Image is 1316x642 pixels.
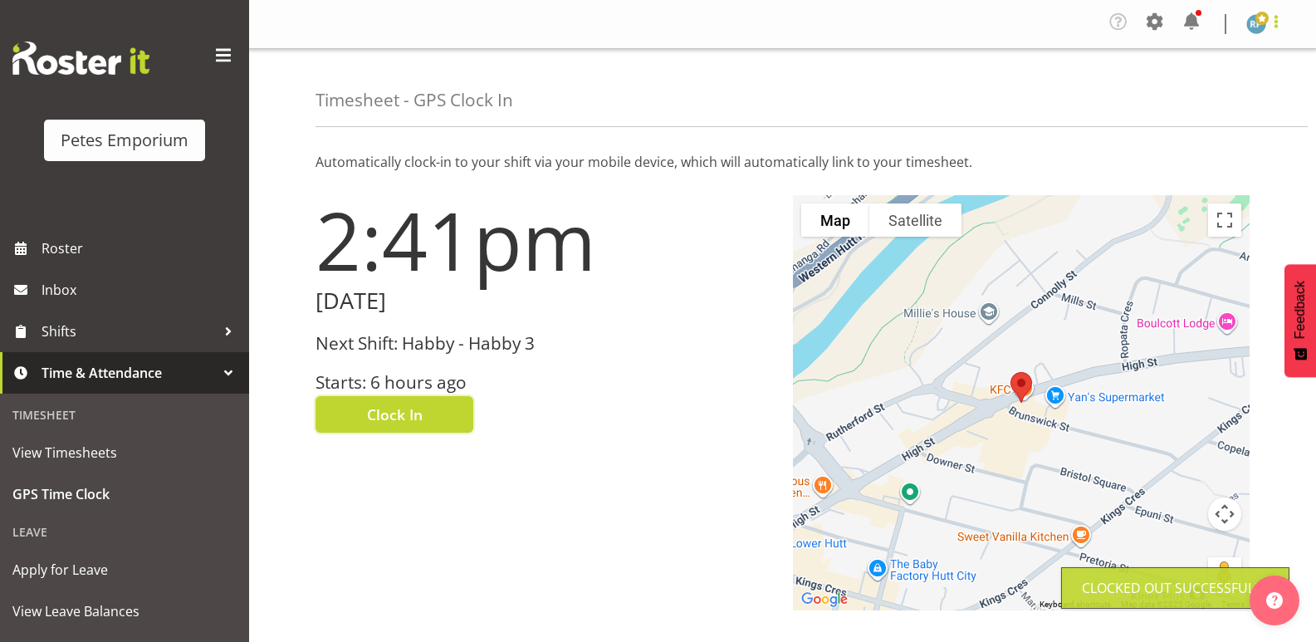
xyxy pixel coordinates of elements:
button: Keyboard shortcuts [1040,599,1111,610]
img: help-xxl-2.png [1266,592,1283,609]
button: Map camera controls [1208,497,1241,531]
h3: Starts: 6 hours ago [316,373,773,392]
img: Rosterit website logo [12,42,149,75]
button: Drag Pegman onto the map to open Street View [1208,557,1241,591]
h1: 2:41pm [316,195,773,285]
p: Automatically clock-in to your shift via your mobile device, which will automatically link to you... [316,152,1250,172]
span: Shifts [42,319,216,344]
a: Open this area in Google Maps (opens a new window) [797,589,852,610]
span: Time & Attendance [42,360,216,385]
h4: Timesheet - GPS Clock In [316,91,513,110]
button: Clock In [316,396,473,433]
a: Apply for Leave [4,549,245,591]
div: Leave [4,515,245,549]
img: reina-puketapu721.jpg [1246,14,1266,34]
span: Apply for Leave [12,557,237,582]
span: Feedback [1293,281,1308,339]
span: Roster [42,236,241,261]
span: GPS Time Clock [12,482,237,507]
div: Petes Emporium [61,128,188,153]
button: Toggle fullscreen view [1208,203,1241,237]
div: Clocked out Successfully [1082,578,1269,598]
div: Timesheet [4,398,245,432]
a: GPS Time Clock [4,473,245,515]
button: Show satellite imagery [869,203,961,237]
span: Inbox [42,277,241,302]
img: Google [797,589,852,610]
h3: Next Shift: Habby - Habby 3 [316,334,773,353]
span: Clock In [367,404,423,425]
h2: [DATE] [316,288,773,314]
button: Feedback - Show survey [1284,264,1316,377]
span: View Leave Balances [12,599,237,624]
button: Show street map [801,203,869,237]
span: View Timesheets [12,440,237,465]
a: View Leave Balances [4,591,245,632]
a: View Timesheets [4,432,245,473]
